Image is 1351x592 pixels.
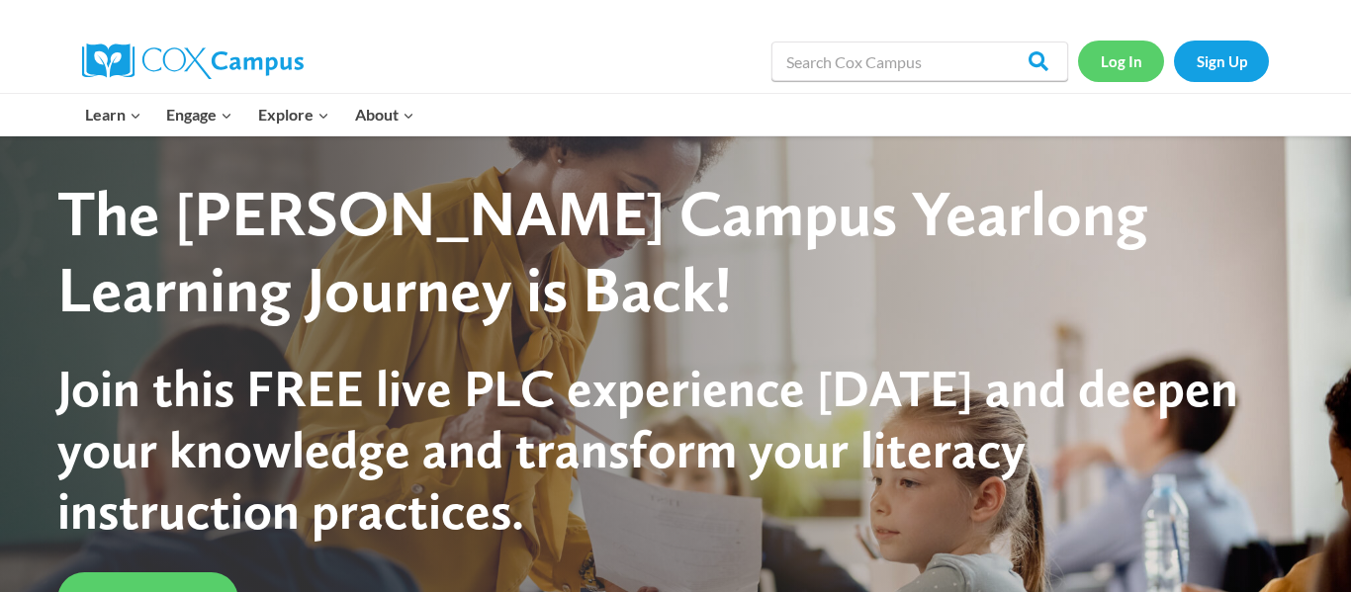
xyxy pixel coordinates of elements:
button: Child menu of About [342,94,427,135]
a: Sign Up [1174,41,1269,81]
nav: Primary Navigation [72,94,426,135]
div: The [PERSON_NAME] Campus Yearlong Learning Journey is Back! [57,176,1257,328]
button: Child menu of Learn [72,94,154,135]
button: Child menu of Explore [245,94,342,135]
img: Cox Campus [82,43,304,79]
nav: Secondary Navigation [1078,41,1269,81]
button: Child menu of Engage [154,94,246,135]
input: Search Cox Campus [771,42,1068,81]
span: Join this FREE live PLC experience [DATE] and deepen your knowledge and transform your literacy i... [57,357,1238,543]
a: Log In [1078,41,1164,81]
